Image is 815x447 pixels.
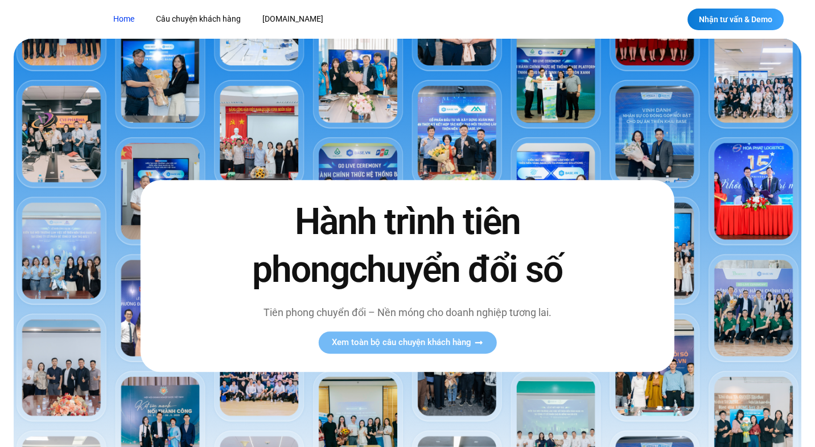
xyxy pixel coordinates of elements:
h2: Hành trình tiên phong [228,199,587,293]
nav: Menu [105,9,497,30]
p: Tiên phong chuyển đổi – Nền móng cho doanh nghiệp tương lai. [228,305,587,320]
span: Nhận tư vấn & Demo [699,15,772,23]
a: Câu chuyện khách hàng [147,9,249,30]
a: Xem toàn bộ câu chuyện khách hàng [318,331,496,354]
span: chuyển đổi số [349,248,562,291]
a: [DOMAIN_NAME] [254,9,332,30]
a: Home [105,9,143,30]
span: Xem toàn bộ câu chuyện khách hàng [332,338,471,347]
a: Nhận tư vấn & Demo [688,9,784,30]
